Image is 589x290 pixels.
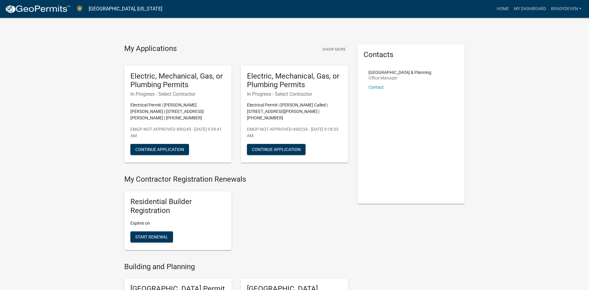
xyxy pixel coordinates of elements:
a: Contact [368,85,384,90]
p: Electrical Permit | [PERSON_NAME] Called | [STREET_ADDRESS][PERSON_NAME] | [PHONE_NUMBER] [247,102,342,121]
p: Electrical Permit | [PERSON_NAME] [PERSON_NAME] | [STREET_ADDRESS][PERSON_NAME] | [PHONE_NUMBER] [130,102,225,121]
h4: My Contractor Registration Renewals [124,175,348,184]
button: Start Renewal [130,231,173,242]
p: Office Manager [368,76,431,80]
h6: In Progress - Select Contractor [130,91,225,97]
a: Home [494,3,511,15]
wm-registration-list-section: My Contractor Registration Renewals [124,175,348,255]
img: Abbeville County, South Carolina [75,5,84,13]
p: [GEOGRAPHIC_DATA] & Planning [368,70,431,75]
button: Show More [320,44,348,54]
h6: In Progress - Select Contractor [247,91,342,97]
h5: Residential Builder Registration [130,197,225,215]
p: EMGP-NOT APPROVED-490245 - [DATE] 9:39:41 AM [130,126,225,139]
h5: Contacts [364,50,459,59]
span: Start Renewal [135,234,168,239]
button: Continue Application [247,144,306,155]
h4: Building and Planning [124,262,348,271]
a: My Dashboard [511,3,549,15]
h5: Electric, Mechanical, Gas, or Plumbing Permits [130,72,225,90]
button: Continue Application [130,144,189,155]
a: [GEOGRAPHIC_DATA], [US_STATE] [89,4,162,14]
p: EMGP-NOT APPROVED-490234 - [DATE] 9:18:33 AM [247,126,342,139]
a: Bradydeven [549,3,584,15]
h4: My Applications [124,44,177,53]
h5: Electric, Mechanical, Gas, or Plumbing Permits [247,72,342,90]
p: Expires on [130,220,225,226]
